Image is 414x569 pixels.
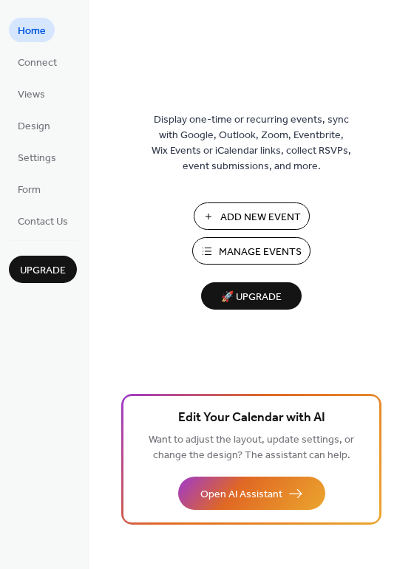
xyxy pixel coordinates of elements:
[18,119,50,134] span: Design
[178,477,325,510] button: Open AI Assistant
[9,50,66,74] a: Connect
[200,487,282,502] span: Open AI Assistant
[152,112,351,174] span: Display one-time or recurring events, sync with Google, Outlook, Zoom, Eventbrite, Wix Events or ...
[18,183,41,198] span: Form
[9,18,55,42] a: Home
[194,202,310,230] button: Add New Event
[210,287,293,307] span: 🚀 Upgrade
[219,245,302,260] span: Manage Events
[9,145,65,169] a: Settings
[201,282,302,310] button: 🚀 Upgrade
[9,177,50,201] a: Form
[9,81,54,106] a: Views
[18,55,57,71] span: Connect
[18,214,68,230] span: Contact Us
[18,24,46,39] span: Home
[9,208,77,233] a: Contact Us
[220,210,301,225] span: Add New Event
[192,237,310,265] button: Manage Events
[20,263,66,279] span: Upgrade
[18,87,45,103] span: Views
[18,151,56,166] span: Settings
[149,430,354,466] span: Want to adjust the layout, update settings, or change the design? The assistant can help.
[9,113,59,137] a: Design
[178,408,325,429] span: Edit Your Calendar with AI
[9,256,77,283] button: Upgrade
